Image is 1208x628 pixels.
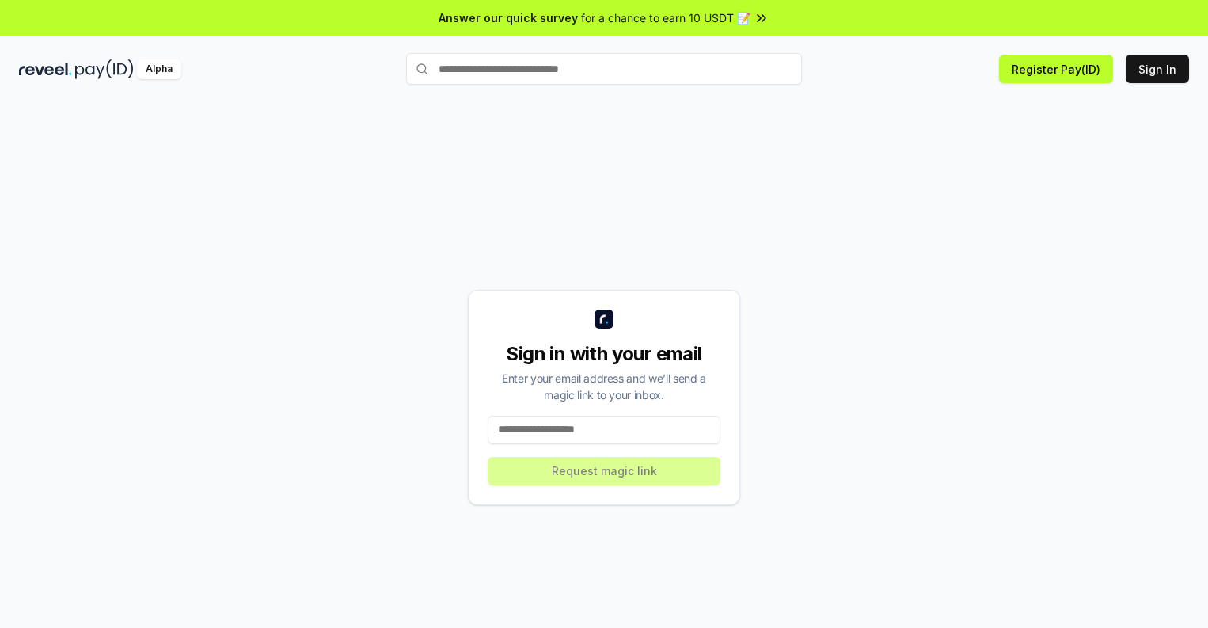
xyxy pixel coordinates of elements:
img: reveel_dark [19,59,72,79]
span: Answer our quick survey [439,10,578,26]
button: Register Pay(ID) [999,55,1113,83]
div: Alpha [137,59,181,79]
div: Sign in with your email [488,341,720,367]
img: pay_id [75,59,134,79]
button: Sign In [1126,55,1189,83]
div: Enter your email address and we’ll send a magic link to your inbox. [488,370,720,403]
span: for a chance to earn 10 USDT 📝 [581,10,750,26]
img: logo_small [595,310,613,329]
